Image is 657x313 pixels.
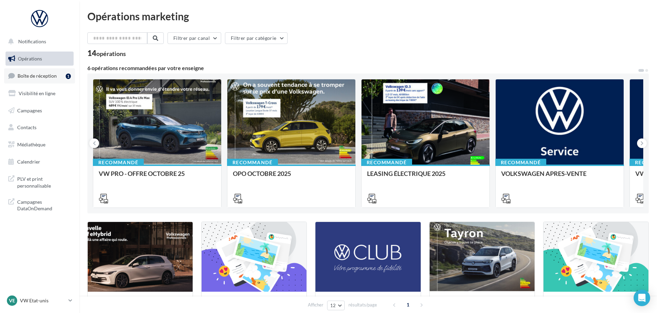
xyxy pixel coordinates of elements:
a: PLV et print personnalisable [4,171,75,192]
a: Boîte de réception1 [4,68,75,83]
div: VW PRO - OFFRE OCTOBRE 25 [99,170,216,184]
div: Recommandé [361,159,412,166]
a: Campagnes [4,103,75,118]
p: VW Etat-unis [20,297,66,304]
span: Afficher [308,302,323,308]
span: Médiathèque [17,142,45,147]
span: Visibilité en ligne [19,90,55,96]
button: Filtrer par catégorie [225,32,288,44]
a: VE VW Etat-unis [6,294,74,307]
div: opérations [96,51,126,57]
span: Calendrier [17,159,40,165]
a: Calendrier [4,155,75,169]
button: Filtrer par canal [168,32,221,44]
span: 12 [330,303,336,308]
span: Boîte de réception [18,73,57,79]
span: PLV et print personnalisable [17,174,71,189]
div: OPO OCTOBRE 2025 [233,170,350,184]
button: 12 [327,301,345,310]
a: Visibilité en ligne [4,86,75,101]
span: Opérations [18,56,42,62]
div: Recommandé [495,159,546,166]
span: VE [9,297,15,304]
div: Opérations marketing [87,11,649,21]
div: VOLKSWAGEN APRES-VENTE [501,170,618,184]
span: Campagnes DataOnDemand [17,197,71,212]
span: 1 [402,299,413,310]
div: Open Intercom Messenger [634,290,650,306]
div: 6 opérations recommandées par votre enseigne [87,65,638,71]
div: 1 [66,74,71,79]
button: Notifications [4,34,72,49]
span: Contacts [17,124,36,130]
div: 14 [87,49,126,57]
span: résultats/page [348,302,377,308]
a: Opérations [4,52,75,66]
a: Contacts [4,120,75,135]
span: Campagnes [17,107,42,113]
a: Campagnes DataOnDemand [4,194,75,215]
div: Recommandé [227,159,278,166]
span: Notifications [18,38,46,44]
a: Médiathèque [4,137,75,152]
div: LEASING ÉLECTRIQUE 2025 [367,170,484,184]
div: Recommandé [93,159,144,166]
